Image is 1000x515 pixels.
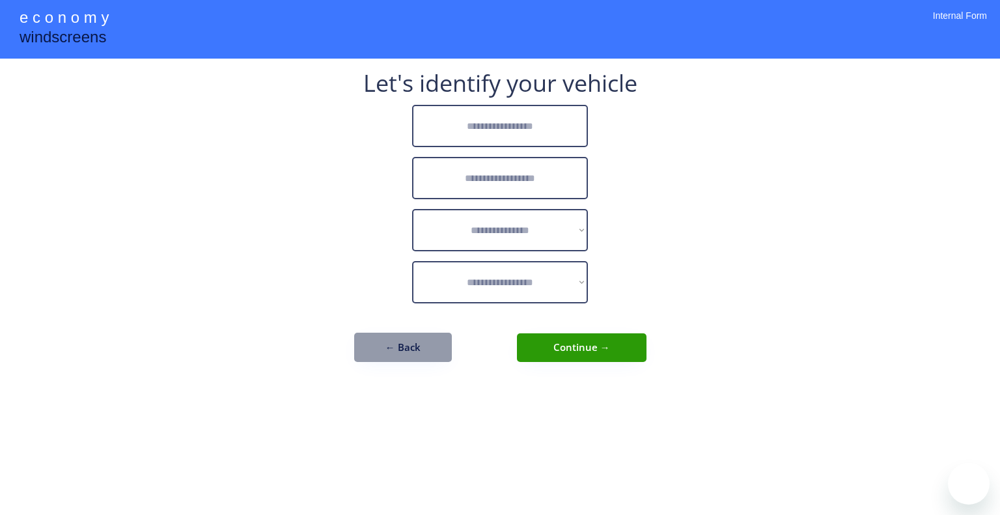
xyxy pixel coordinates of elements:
div: windscreens [20,26,106,51]
button: ← Back [354,333,452,362]
div: e c o n o m y [20,7,109,31]
div: Let's identify your vehicle [363,72,637,95]
div: Internal Form [933,10,987,39]
button: Continue → [517,333,646,362]
iframe: Button to launch messaging window [948,463,990,505]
